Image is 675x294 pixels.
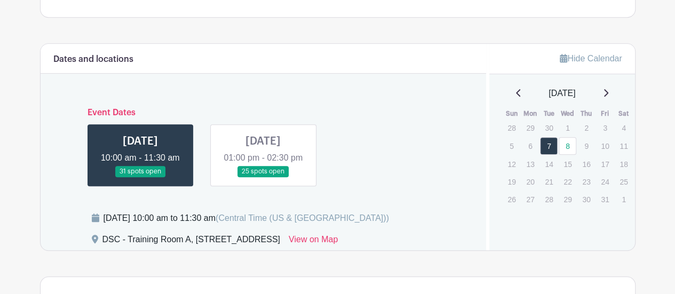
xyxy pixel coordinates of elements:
[289,233,338,250] a: View on Map
[502,108,521,119] th: Sun
[560,54,622,63] a: Hide Calendar
[102,233,280,250] div: DSC - Training Room A, [STREET_ADDRESS]
[559,156,576,172] p: 15
[577,173,595,190] p: 23
[521,138,539,154] p: 6
[577,108,595,119] th: Thu
[540,120,558,136] p: 30
[503,173,520,190] p: 19
[53,54,133,65] h6: Dates and locations
[539,108,558,119] th: Tue
[503,191,520,208] p: 26
[540,191,558,208] p: 28
[596,120,614,136] p: 3
[79,108,448,118] h6: Event Dates
[521,108,539,119] th: Mon
[503,120,520,136] p: 28
[596,138,614,154] p: 10
[559,120,576,136] p: 1
[615,191,632,208] p: 1
[614,108,633,119] th: Sat
[559,137,576,155] a: 8
[503,138,520,154] p: 5
[577,156,595,172] p: 16
[615,156,632,172] p: 18
[615,173,632,190] p: 25
[540,156,558,172] p: 14
[559,191,576,208] p: 29
[595,108,614,119] th: Fri
[596,156,614,172] p: 17
[559,173,576,190] p: 22
[549,87,575,100] span: [DATE]
[104,212,389,225] div: [DATE] 10:00 am to 11:30 am
[521,156,539,172] p: 13
[558,108,577,119] th: Wed
[596,173,614,190] p: 24
[521,173,539,190] p: 20
[615,138,632,154] p: 11
[540,173,558,190] p: 21
[577,138,595,154] p: 9
[596,191,614,208] p: 31
[577,191,595,208] p: 30
[577,120,595,136] p: 2
[521,191,539,208] p: 27
[503,156,520,172] p: 12
[540,137,558,155] a: 7
[615,120,632,136] p: 4
[216,213,389,223] span: (Central Time (US & [GEOGRAPHIC_DATA]))
[521,120,539,136] p: 29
